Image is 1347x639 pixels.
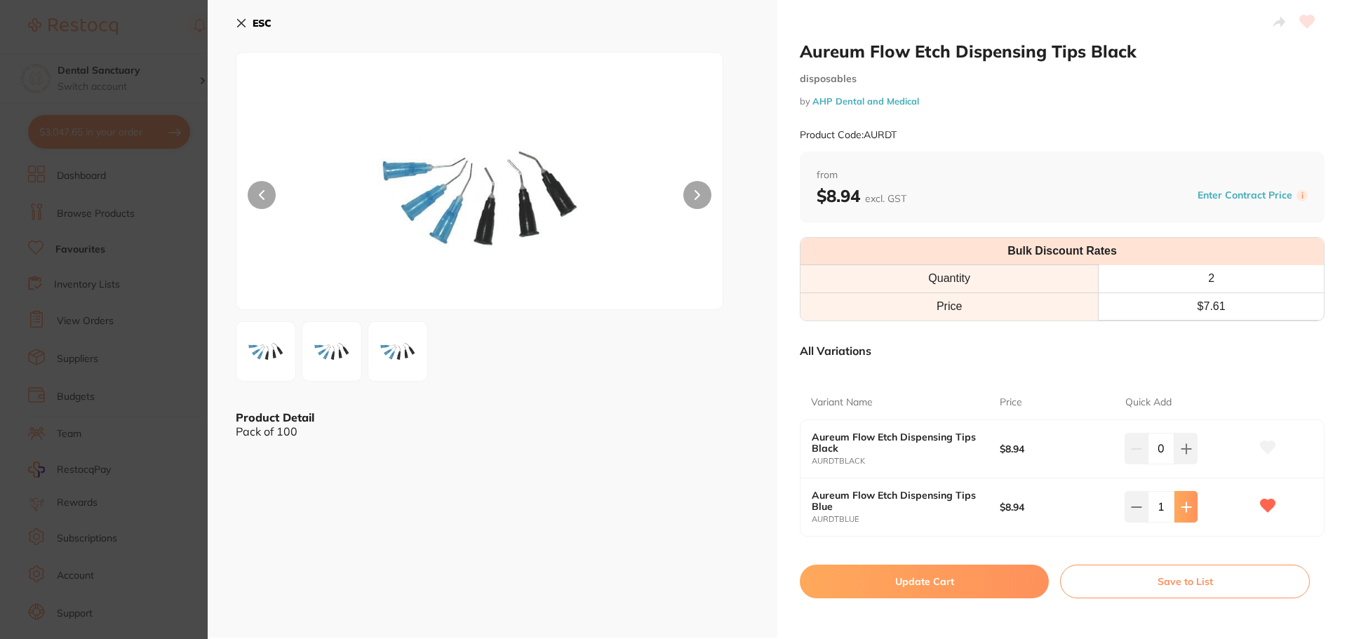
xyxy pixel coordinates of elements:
[800,41,1325,62] h2: Aureum Flow Etch Dispensing Tips Black
[800,96,1325,107] small: by
[236,11,272,35] button: ESC
[800,238,1324,265] th: Bulk Discount Rates
[307,326,357,377] img: NjE2NzY
[812,431,981,454] b: Aureum Flow Etch Dispensing Tips Black
[800,344,871,358] p: All Variations
[373,326,423,377] img: NjE2Nzc
[800,292,1099,320] td: Price
[1000,502,1113,513] b: $8.94
[817,185,906,206] b: $8.94
[800,73,1325,85] small: disposables
[236,425,749,438] div: Pack of 100
[812,490,981,512] b: Aureum Flow Etch Dispensing Tips Blue
[800,265,1099,292] th: Quantity
[1000,396,1022,410] p: Price
[1296,190,1308,201] label: i
[1099,265,1324,292] th: 2
[865,192,906,205] span: excl. GST
[1125,396,1172,410] p: Quick Add
[1000,443,1113,455] b: $8.94
[1060,565,1310,598] button: Save to List
[812,95,919,107] a: AHP Dental and Medical
[236,410,314,424] b: Product Detail
[1193,189,1296,202] button: Enter Contract Price
[253,17,272,29] b: ESC
[334,88,626,309] img: NjE2NzU
[800,565,1049,598] button: Update Cart
[800,129,897,141] small: Product Code: AURDT
[241,326,291,377] img: NjE2NzU
[1099,292,1324,320] td: $ 7.61
[811,396,873,410] p: Variant Name
[817,168,1308,182] span: from
[812,457,1000,466] small: AURDTBLACK
[812,515,1000,524] small: AURDTBLUE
